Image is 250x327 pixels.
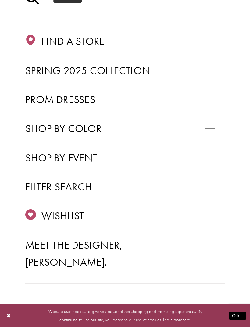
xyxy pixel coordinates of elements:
p: Website uses cookies to give you personalized shopping and marketing experiences. By continuing t... [44,307,206,324]
span: Prom Dresses [25,93,95,106]
a: Spring 2025 Collection [25,62,225,79]
a: Meet the designer, [PERSON_NAME]. [25,237,225,271]
span: + [201,304,208,317]
button: Close Dialog [4,311,14,321]
button: Submit Dialog [229,312,246,320]
span: Find a store [41,34,105,48]
a: Wishlist [25,207,225,225]
span: Spring 2025 Collection [25,64,150,77]
span: Meet the designer, [PERSON_NAME]. [25,238,123,269]
a: Prom Dresses [25,91,225,108]
a: Find a store [25,33,225,50]
span: Wishlist [41,209,84,222]
a: here [182,317,190,323]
